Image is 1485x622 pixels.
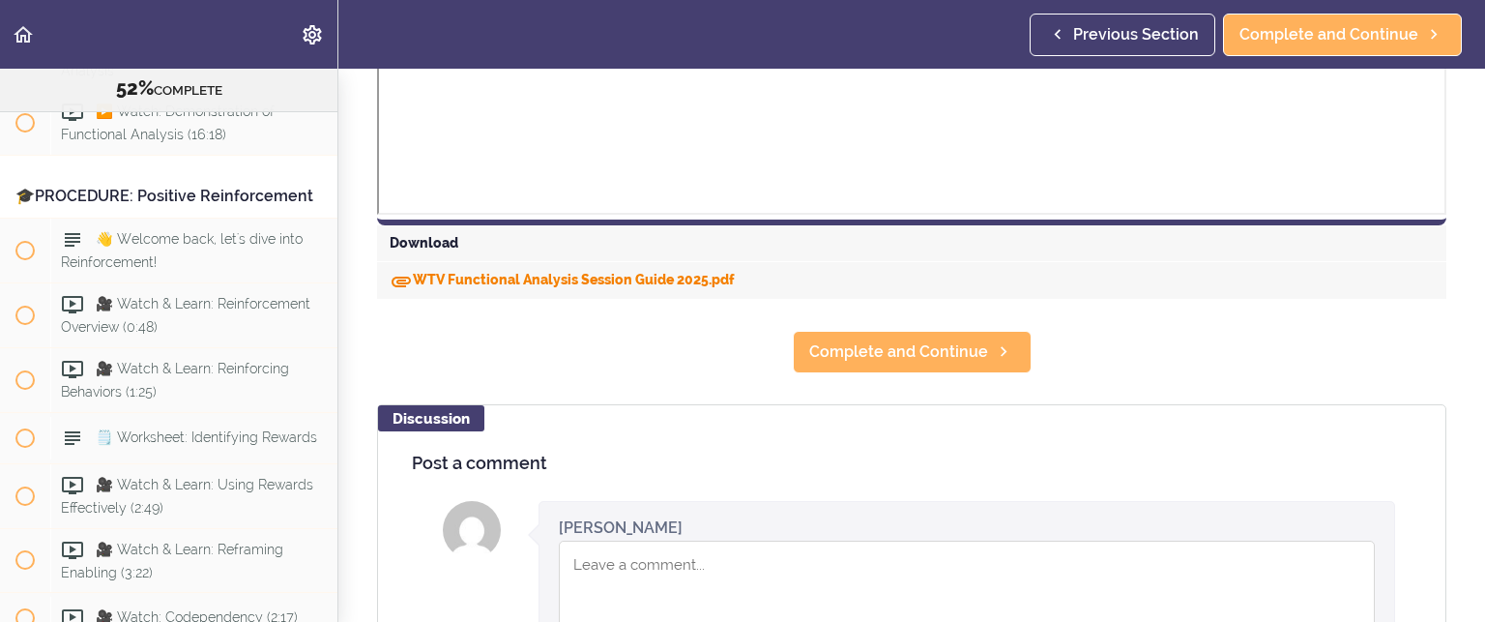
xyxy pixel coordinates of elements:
span: 🎥 Watch & Learn: Using Rewards Effectively (2:49) [61,477,313,515]
a: Complete and Continue [793,331,1032,373]
span: Complete and Continue [809,341,988,364]
span: 🎥 Watch & Learn: Reinforcement Overview (0:48) [61,296,310,334]
div: Download [377,225,1446,262]
div: Discussion [378,405,484,431]
img: Jennifer Hammond [443,501,501,559]
span: 👋 Welcome back, let's dive into Reinforcement! [61,231,303,269]
span: 52% [116,76,154,100]
div: COMPLETE [24,76,313,102]
span: 🗒️ Worksheet: Identifying Rewards [96,429,317,445]
a: Complete and Continue [1223,14,1462,56]
span: Previous Section [1073,23,1199,46]
a: Previous Section [1030,14,1215,56]
span: 🎥 Watch & Learn: Reinforcing Behaviors (1:25) [61,361,289,399]
span: 🎥 Watch & Learn: Reframing Enabling (3:22) [61,542,283,579]
svg: Download [390,270,413,293]
h4: Post a comment [412,454,1412,473]
svg: Settings Menu [301,23,324,46]
a: DownloadWTV Functional Analysis Session Guide 2025.pdf [390,272,735,287]
span: Complete and Continue [1239,23,1418,46]
div: [PERSON_NAME] [559,517,683,539]
svg: Back to course curriculum [12,23,35,46]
